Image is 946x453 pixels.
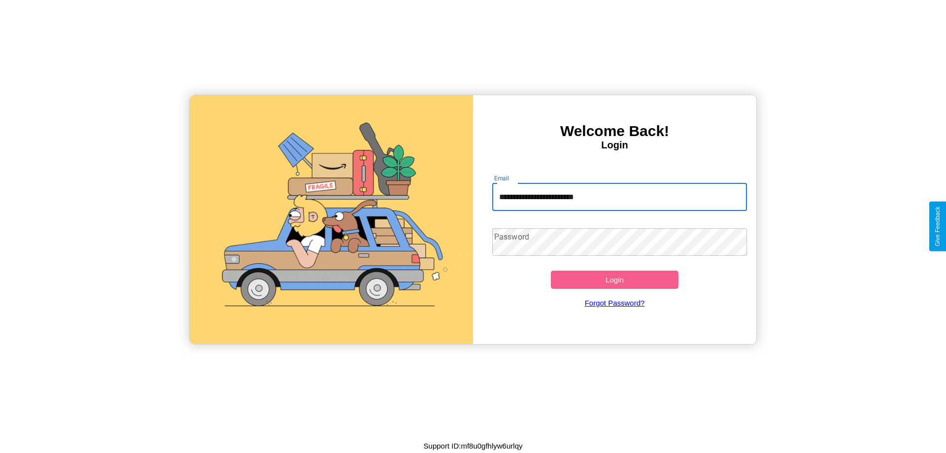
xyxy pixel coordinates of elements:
div: Give Feedback [934,207,941,246]
button: Login [551,271,678,289]
p: Support ID: mf8u0gfhlyw6urlqy [424,439,523,453]
h4: Login [473,139,756,151]
a: Forgot Password? [487,289,743,317]
label: Email [494,174,509,182]
h3: Welcome Back! [473,123,756,139]
img: gif [190,95,473,344]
